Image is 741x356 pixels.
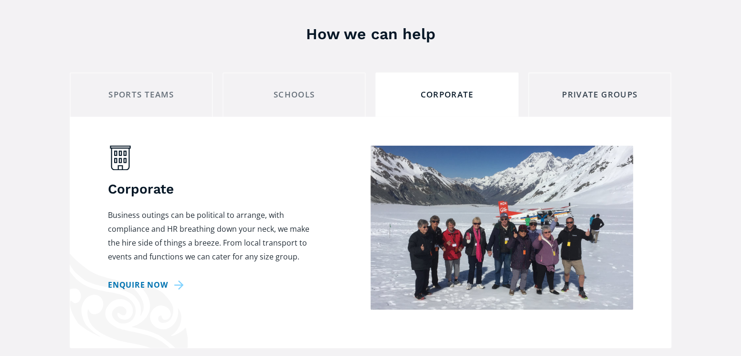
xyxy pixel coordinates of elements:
p: Business outings can be political to arrange, with compliance and HR breathing down your neck, we... [108,208,323,263]
div: schools [231,87,358,102]
div: corporate [383,87,510,102]
h4: Corporate [108,180,323,198]
div: Sports teams [78,87,205,102]
h3: How we can help [10,24,731,43]
div: private groups [536,87,663,102]
a: Enquire now [108,278,187,291]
